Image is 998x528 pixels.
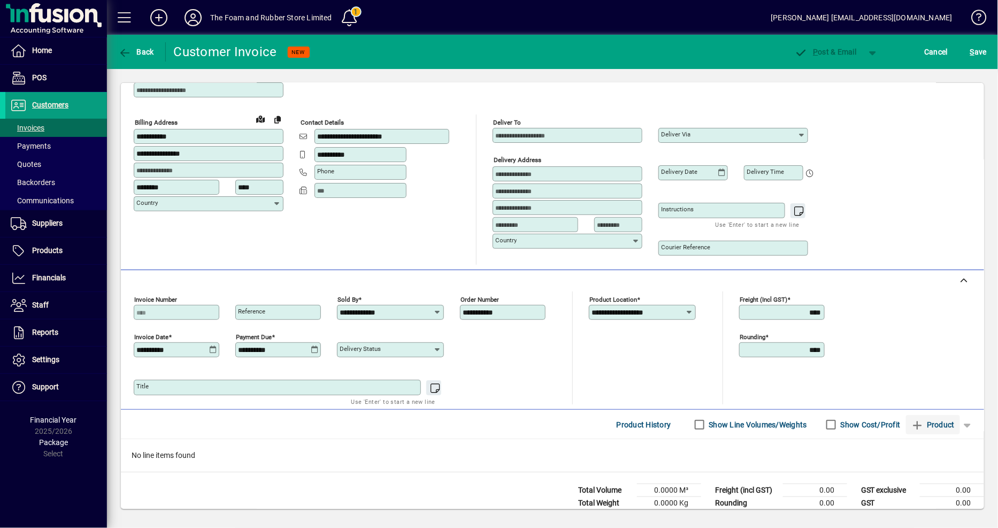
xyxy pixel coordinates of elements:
[5,210,107,237] a: Suppliers
[340,345,381,353] mat-label: Delivery status
[32,101,68,109] span: Customers
[269,111,286,128] button: Copy to Delivery address
[292,49,305,56] span: NEW
[32,355,59,364] span: Settings
[5,119,107,137] a: Invoices
[5,347,107,373] a: Settings
[142,8,176,27] button: Add
[589,296,637,303] mat-label: Product location
[121,439,984,472] div: No line items found
[813,48,818,56] span: P
[856,484,920,497] td: GST exclusive
[134,296,177,303] mat-label: Invoice number
[5,155,107,173] a: Quotes
[911,416,955,433] span: Product
[710,484,783,497] td: Freight (incl GST)
[210,9,332,26] div: The Foam and Rubber Store Limited
[317,167,334,175] mat-label: Phone
[11,160,41,169] span: Quotes
[771,9,953,26] div: [PERSON_NAME] [EMAIL_ADDRESS][DOMAIN_NAME]
[925,43,948,60] span: Cancel
[920,497,984,510] td: 0.00
[118,48,154,56] span: Back
[460,296,499,303] mat-label: Order number
[5,238,107,264] a: Products
[134,333,168,341] mat-label: Invoice date
[5,319,107,346] a: Reports
[740,296,787,303] mat-label: Freight (incl GST)
[32,219,63,227] span: Suppliers
[661,243,710,251] mat-label: Courier Reference
[238,308,265,315] mat-label: Reference
[32,73,47,82] span: POS
[661,205,694,213] mat-label: Instructions
[783,497,847,510] td: 0.00
[661,168,697,175] mat-label: Delivery date
[5,65,107,91] a: POS
[922,42,951,62] button: Cancel
[39,438,68,447] span: Package
[174,43,277,60] div: Customer Invoice
[5,192,107,210] a: Communications
[5,37,107,64] a: Home
[32,301,49,309] span: Staff
[5,374,107,401] a: Support
[839,419,901,430] label: Show Cost/Profit
[11,142,51,150] span: Payments
[107,42,166,62] app-page-header-button: Back
[351,395,435,408] mat-hint: Use 'Enter' to start a new line
[747,168,784,175] mat-label: Delivery time
[963,2,985,37] a: Knowledge Base
[740,333,765,341] mat-label: Rounding
[116,42,157,62] button: Back
[337,296,358,303] mat-label: Sold by
[5,292,107,319] a: Staff
[661,131,690,138] mat-label: Deliver via
[136,199,158,206] mat-label: Country
[970,48,974,56] span: S
[495,236,517,244] mat-label: Country
[637,497,701,510] td: 0.0000 Kg
[176,8,210,27] button: Profile
[710,497,783,510] td: Rounding
[32,46,52,55] span: Home
[783,484,847,497] td: 0.00
[136,382,149,390] mat-label: Title
[617,416,671,433] span: Product History
[968,42,989,62] button: Save
[493,119,521,126] mat-label: Deliver To
[637,484,701,497] td: 0.0000 M³
[612,415,675,434] button: Product History
[11,178,55,187] span: Backorders
[856,497,920,510] td: GST
[5,265,107,292] a: Financials
[906,415,960,434] button: Product
[5,173,107,192] a: Backorders
[32,382,59,391] span: Support
[236,333,272,341] mat-label: Payment due
[707,419,807,430] label: Show Line Volumes/Weights
[32,246,63,255] span: Products
[30,416,77,424] span: Financial Year
[573,497,637,510] td: Total Weight
[970,43,987,60] span: ave
[32,273,66,282] span: Financials
[795,48,857,56] span: ost & Email
[5,137,107,155] a: Payments
[11,196,74,205] span: Communications
[789,42,862,62] button: Post & Email
[920,484,984,497] td: 0.00
[32,328,58,336] span: Reports
[11,124,44,132] span: Invoices
[573,484,637,497] td: Total Volume
[716,218,800,231] mat-hint: Use 'Enter' to start a new line
[252,110,269,127] a: View on map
